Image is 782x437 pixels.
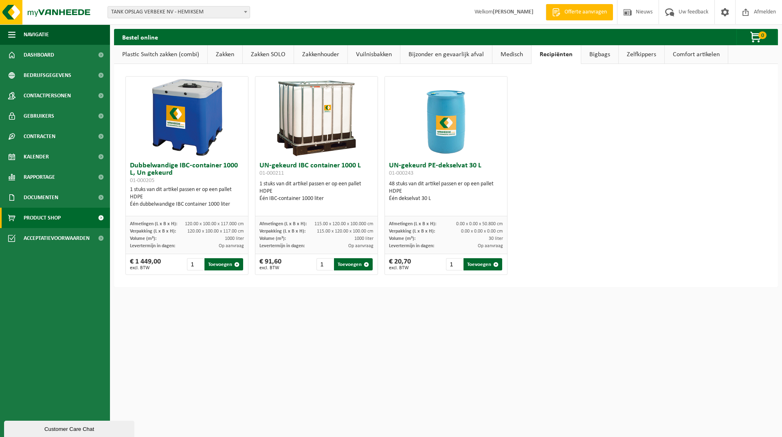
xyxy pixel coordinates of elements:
button: Toevoegen [334,258,373,270]
span: Levertermijn in dagen: [389,244,434,248]
span: Volume (m³): [130,236,156,241]
span: 01-000205 [130,178,154,184]
span: Levertermijn in dagen: [259,244,305,248]
span: Volume (m³): [259,236,286,241]
span: Verpakking (L x B x H): [259,229,305,234]
span: Documenten [24,187,58,208]
a: Plastic Switch zakken (combi) [114,45,207,64]
div: HDPE [389,188,503,195]
span: 120.00 x 100.00 x 117.00 cm [187,229,244,234]
div: 48 stuks van dit artikel passen er op een pallet [389,180,503,202]
span: Verpakking (L x B x H): [130,229,176,234]
span: Levertermijn in dagen: [130,244,175,248]
span: 0.00 x 0.00 x 0.00 cm [461,229,503,234]
span: excl. BTW [389,266,411,270]
iframe: chat widget [4,419,136,437]
div: Één dekselvat 30 L [389,195,503,202]
span: Op aanvraag [219,244,244,248]
button: Toevoegen [463,258,502,270]
span: 0.00 x 0.00 x 50.800 cm [456,222,503,226]
div: 1 stuks van dit artikel passen er op een pallet [130,186,244,208]
span: 01-000243 [389,170,413,176]
img: 01-000243 [405,77,487,158]
a: Bigbags [581,45,618,64]
span: Gebruikers [24,106,54,126]
a: Recipiënten [532,45,581,64]
span: Contactpersonen [24,86,71,106]
span: Verpakking (L x B x H): [389,229,435,234]
span: excl. BTW [130,266,161,270]
span: Afmetingen (L x B x H): [259,222,307,226]
a: Comfort artikelen [665,45,728,64]
span: 0 [758,31,767,39]
a: Zakken [208,45,242,64]
button: 0 [736,29,777,45]
input: 1 [446,258,463,270]
span: TANK OPSLAG VERBEKE NV - HEMIKSEM [108,7,250,18]
span: Bedrijfsgegevens [24,65,71,86]
h3: Dubbelwandige IBC-container 1000 L, Un gekeurd [130,162,244,184]
span: Afmetingen (L x B x H): [389,222,436,226]
div: € 91,60 [259,258,281,270]
h3: UN-gekeurd IBC container 1000 L [259,162,373,178]
span: Volume (m³): [389,236,415,241]
div: € 1 449,00 [130,258,161,270]
span: Acceptatievoorwaarden [24,228,90,248]
a: Bijzonder en gevaarlijk afval [400,45,492,64]
div: Één dubbelwandige IBC container 1000 liter [130,201,244,208]
img: 01-000205 [146,77,228,158]
span: Contracten [24,126,55,147]
span: Offerte aanvragen [562,8,609,16]
h2: Bestel online [114,29,166,45]
span: 115.00 x 120.00 x 100.00 cm [317,229,373,234]
span: Op aanvraag [348,244,373,248]
a: Medisch [492,45,531,64]
span: TANK OPSLAG VERBEKE NV - HEMIKSEM [108,6,250,18]
a: Offerte aanvragen [546,4,613,20]
span: Navigatie [24,24,49,45]
span: Product Shop [24,208,61,228]
span: 1000 liter [354,236,373,241]
h3: UN-gekeurd PE-dekselvat 30 L [389,162,503,178]
img: 01-000211 [276,77,357,158]
span: 1000 liter [225,236,244,241]
span: Rapportage [24,167,55,187]
div: Één IBC-container 1000 liter [259,195,373,202]
div: 1 stuks van dit artikel passen er op een pallet [259,180,373,202]
a: Vuilnisbakken [348,45,400,64]
span: Dashboard [24,45,54,65]
input: 1 [316,258,333,270]
a: Zelfkippers [619,45,664,64]
strong: [PERSON_NAME] [493,9,534,15]
span: 30 liter [489,236,503,241]
span: 115.00 x 120.00 x 100.000 cm [314,222,373,226]
span: Op aanvraag [478,244,503,248]
span: Afmetingen (L x B x H): [130,222,177,226]
span: Kalender [24,147,49,167]
div: HDPE [130,193,244,201]
div: HDPE [259,188,373,195]
span: excl. BTW [259,266,281,270]
a: Zakken SOLO [243,45,294,64]
button: Toevoegen [204,258,243,270]
span: 01-000211 [259,170,284,176]
input: 1 [187,258,204,270]
div: € 20,70 [389,258,411,270]
span: 120.00 x 100.00 x 117.000 cm [185,222,244,226]
a: Zakkenhouder [294,45,347,64]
